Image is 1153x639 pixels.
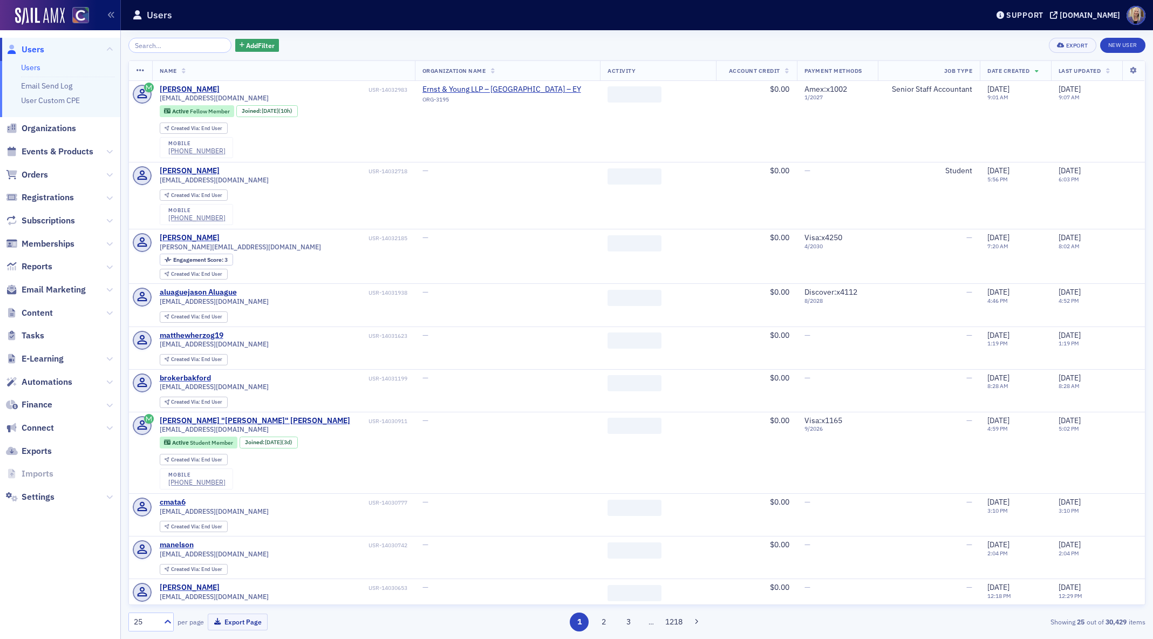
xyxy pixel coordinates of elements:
[160,166,220,176] div: [PERSON_NAME]
[1104,617,1129,627] strong: 30,429
[608,168,661,185] span: ‌
[608,332,661,349] span: ‌
[608,375,661,391] span: ‌
[608,542,661,559] span: ‌
[160,550,269,558] span: [EMAIL_ADDRESS][DOMAIN_NAME]
[160,269,228,280] div: Created Via: End User
[770,373,789,383] span: $0.00
[804,94,870,101] span: 1 / 2027
[6,146,93,158] a: Events & Products
[804,233,842,242] span: Visa : x4250
[1050,11,1124,19] button: [DOMAIN_NAME]
[1059,373,1081,383] span: [DATE]
[6,422,54,434] a: Connect
[987,592,1011,600] time: 12:18 PM
[22,307,53,319] span: Content
[221,86,407,93] div: USR-14032983
[147,9,172,22] h1: Users
[22,123,76,134] span: Organizations
[1059,540,1081,549] span: [DATE]
[178,617,204,627] label: per page
[22,261,52,273] span: Reports
[160,540,194,550] div: manelson
[171,314,222,320] div: End User
[160,297,269,305] span: [EMAIL_ADDRESS][DOMAIN_NAME]
[171,126,222,132] div: End User
[242,107,262,114] span: Joined :
[966,373,972,383] span: —
[22,399,52,411] span: Finance
[22,284,86,296] span: Email Marketing
[168,140,226,147] div: mobile
[6,215,75,227] a: Subscriptions
[160,437,238,448] div: Active: Active: Student Member
[160,340,269,348] span: [EMAIL_ADDRESS][DOMAIN_NAME]
[160,416,350,426] a: [PERSON_NAME] "[PERSON_NAME]" [PERSON_NAME]
[770,330,789,340] span: $0.00
[160,233,220,243] div: [PERSON_NAME]
[966,540,972,549] span: —
[422,330,428,340] span: —
[608,585,661,601] span: ‌
[1059,592,1082,600] time: 12:29 PM
[221,168,407,175] div: USR-14032718
[235,39,279,52] button: AddFilter
[171,524,222,530] div: End User
[770,84,789,94] span: $0.00
[987,93,1008,101] time: 9:01 AM
[1059,84,1081,94] span: [DATE]
[608,418,661,434] span: ‌
[987,242,1008,250] time: 7:20 AM
[1059,330,1081,340] span: [DATE]
[160,354,228,365] div: Created Via: End User
[804,582,810,592] span: —
[134,616,158,628] div: 25
[804,425,870,432] span: 9 / 2026
[160,593,269,601] span: [EMAIL_ADDRESS][DOMAIN_NAME]
[804,297,870,304] span: 8 / 2028
[171,313,201,320] span: Created Via :
[160,564,228,575] div: Created Via: End User
[160,94,269,102] span: [EMAIL_ADDRESS][DOMAIN_NAME]
[1049,38,1096,53] button: Export
[422,85,581,94] span: Ernst & Young LLP – Denver – EY
[987,84,1009,94] span: [DATE]
[987,175,1008,183] time: 5:56 PM
[160,176,269,184] span: [EMAIL_ADDRESS][DOMAIN_NAME]
[1006,10,1043,20] div: Support
[987,166,1009,175] span: [DATE]
[171,192,201,199] span: Created Via :
[422,373,428,383] span: —
[168,147,226,155] a: [PHONE_NUMBER]
[422,416,428,425] span: —
[804,166,810,175] span: —
[804,67,862,74] span: Payment Methods
[987,507,1008,514] time: 3:10 PM
[190,439,233,446] span: Student Member
[160,189,228,201] div: Created Via: End User
[236,105,298,117] div: Joined: 2025-09-22 00:00:00
[6,169,48,181] a: Orders
[160,498,186,507] div: cmata6
[770,540,789,549] span: $0.00
[21,96,80,105] a: User Custom CPE
[164,107,229,114] a: Active Fellow Member
[160,85,220,94] a: [PERSON_NAME]
[240,437,298,448] div: Joined: 2025-09-19 00:00:00
[987,339,1008,347] time: 1:19 PM
[422,497,428,507] span: —
[1059,297,1079,304] time: 4:52 PM
[1059,382,1080,390] time: 8:28 AM
[160,67,177,74] span: Name
[422,233,428,242] span: —
[608,290,661,306] span: ‌
[168,472,226,478] div: mobile
[6,399,52,411] a: Finance
[885,85,972,94] div: Senior Staff Accountant
[171,399,222,405] div: End User
[1059,549,1079,557] time: 2:04 PM
[1066,43,1088,49] div: Export
[21,81,72,91] a: Email Send Log
[644,617,659,627] span: …
[22,491,54,503] span: Settings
